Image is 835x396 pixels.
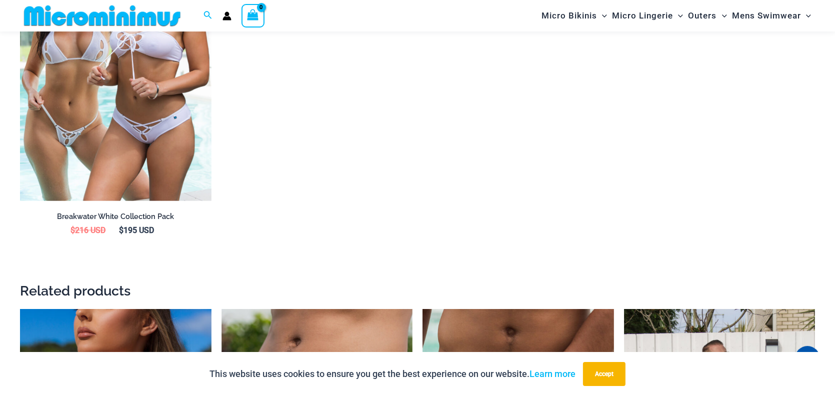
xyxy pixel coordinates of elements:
a: Search icon link [203,9,212,22]
span: Outers [688,3,717,28]
span: Menu Toggle [673,3,683,28]
h2: Breakwater White Collection Pack [20,212,211,221]
p: This website uses cookies to ensure you get the best experience on our website. [209,366,575,381]
a: Learn more [529,368,575,379]
a: Breakwater White Collection Pack [20,212,211,225]
img: MM SHOP LOGO FLAT [20,4,184,27]
h2: Related products [20,282,815,299]
a: Micro LingerieMenu ToggleMenu Toggle [609,3,685,28]
span: Menu Toggle [717,3,727,28]
a: Micro BikinisMenu ToggleMenu Toggle [539,3,609,28]
span: Menu Toggle [801,3,811,28]
button: Accept [583,362,625,386]
a: OutersMenu ToggleMenu Toggle [686,3,729,28]
a: Mens SwimwearMenu ToggleMenu Toggle [729,3,813,28]
span: $ [119,225,123,235]
a: View Shopping Cart, empty [241,4,264,27]
bdi: 195 USD [119,225,154,235]
nav: Site Navigation [537,1,815,30]
span: Micro Lingerie [612,3,673,28]
span: Mens Swimwear [732,3,801,28]
a: Account icon link [222,11,231,20]
bdi: 216 USD [70,225,105,235]
span: $ [70,225,75,235]
span: Micro Bikinis [541,3,597,28]
span: Menu Toggle [597,3,607,28]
